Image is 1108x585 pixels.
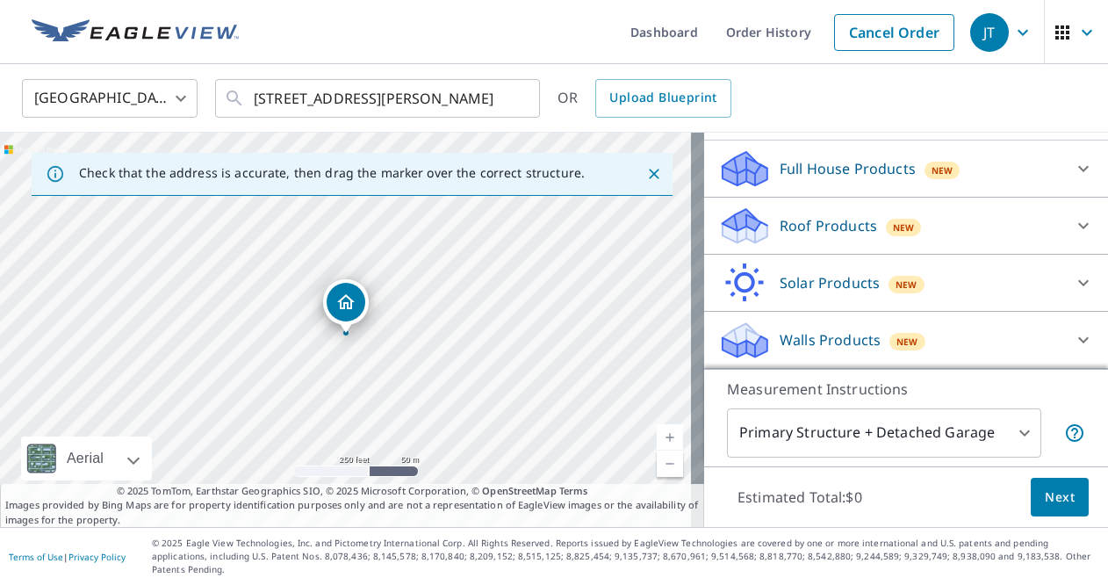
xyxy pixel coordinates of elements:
div: Walls ProductsNew [718,319,1094,361]
a: OpenStreetMap [482,484,556,497]
div: Solar ProductsNew [718,262,1094,304]
img: EV Logo [32,19,239,46]
span: New [896,278,917,292]
a: Cancel Order [834,14,954,51]
p: Walls Products [780,329,881,350]
input: Search by address or latitude-longitude [254,74,504,123]
p: | [9,552,126,562]
span: © 2025 TomTom, Earthstar Geographics SIO, © 2025 Microsoft Corporation, © [117,484,588,499]
button: Next [1031,478,1089,517]
span: Upload Blueprint [609,87,716,109]
a: Terms of Use [9,551,63,563]
a: Terms [559,484,588,497]
button: Close [643,162,666,185]
p: Full House Products [780,158,916,179]
a: Privacy Policy [68,551,126,563]
div: Primary Structure + Detached Garage [727,408,1041,458]
span: New [932,163,953,177]
span: Your report will include the primary structure and a detached garage if one exists. [1064,422,1085,444]
div: JT [970,13,1009,52]
div: Aerial [61,437,109,480]
span: New [896,335,918,349]
div: [GEOGRAPHIC_DATA] [22,74,198,123]
div: Roof ProductsNew [718,205,1094,247]
a: Current Level 17, Zoom In [657,424,683,451]
p: Check that the address is accurate, then drag the marker over the correct structure. [79,165,585,181]
div: Full House ProductsNew [718,148,1094,190]
p: © 2025 Eagle View Technologies, Inc. and Pictometry International Corp. All Rights Reserved. Repo... [152,537,1099,576]
p: Roof Products [780,215,877,236]
div: Dropped pin, building 1, Residential property, 290 Peekskill Hollow Rd Putnam Valley, NY 10579 [323,279,369,334]
p: Solar Products [780,272,880,293]
div: OR [558,79,731,118]
p: Measurement Instructions [727,379,1085,400]
a: Current Level 17, Zoom Out [657,451,683,477]
div: Aerial [21,437,152,480]
span: Next [1045,487,1075,509]
a: Upload Blueprint [595,79,730,118]
span: New [893,220,915,235]
p: Estimated Total: $0 [723,478,876,516]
